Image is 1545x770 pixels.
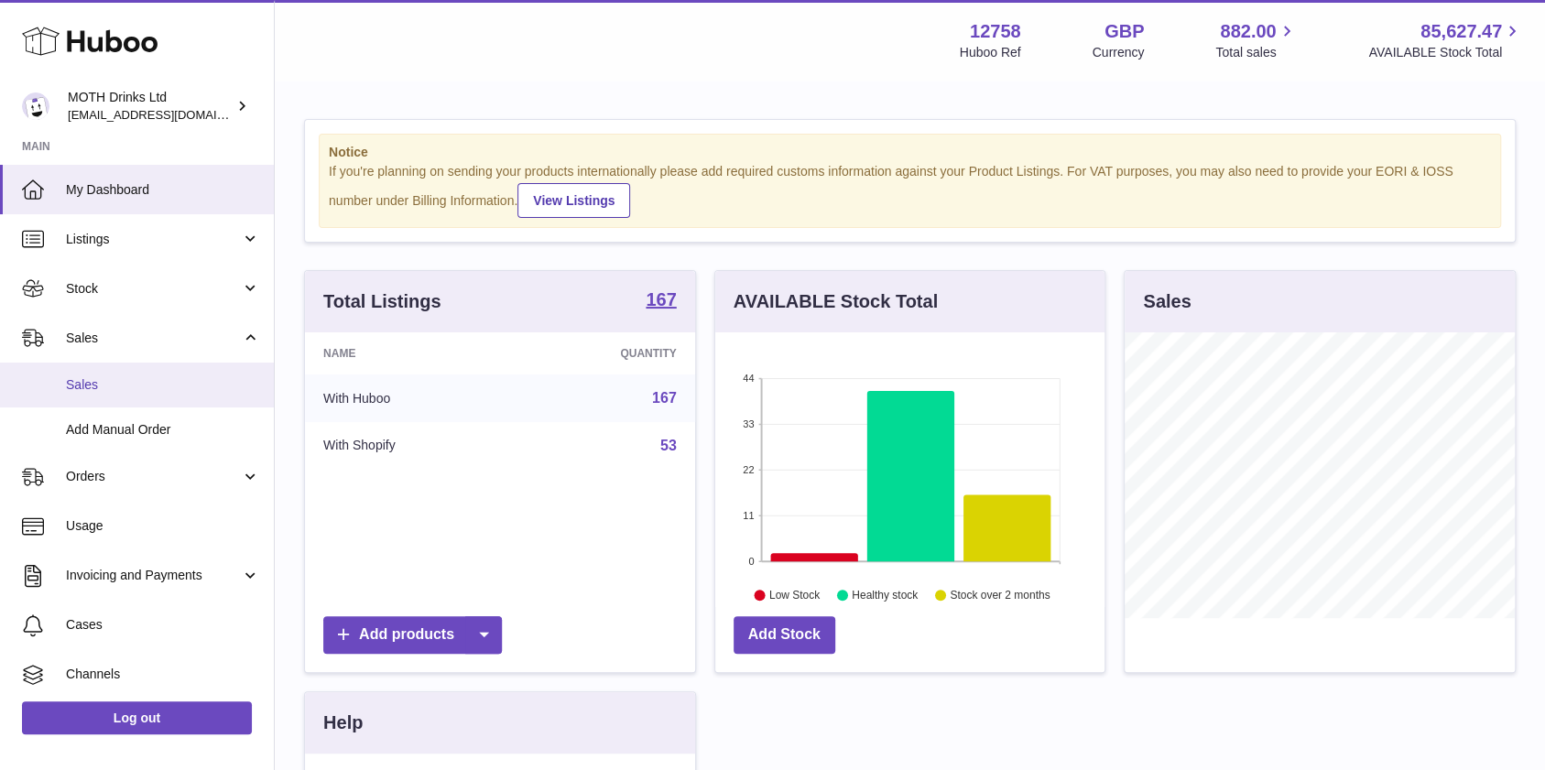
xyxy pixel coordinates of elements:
span: Add Manual Order [66,421,260,439]
span: My Dashboard [66,181,260,199]
div: Currency [1093,44,1145,61]
span: Usage [66,517,260,535]
span: Listings [66,231,241,248]
td: With Shopify [305,422,516,470]
div: MOTH Drinks Ltd [68,89,233,124]
h3: Total Listings [323,289,441,314]
th: Name [305,332,516,374]
span: 85,627.47 [1420,19,1502,44]
text: 0 [748,556,754,567]
span: [EMAIL_ADDRESS][DOMAIN_NAME] [68,107,269,122]
text: 33 [743,418,754,429]
strong: 12758 [970,19,1021,44]
span: AVAILABLE Stock Total [1368,44,1523,61]
a: 882.00 Total sales [1215,19,1297,61]
text: Low Stock [769,589,821,602]
h3: Sales [1143,289,1191,314]
span: Cases [66,616,260,634]
a: Add Stock [734,616,835,654]
h3: AVAILABLE Stock Total [734,289,938,314]
img: orders@mothdrinks.com [22,92,49,120]
div: If you're planning on sending your products internationally please add required customs informati... [329,163,1491,218]
a: 167 [652,390,677,406]
h3: Help [323,710,363,735]
th: Quantity [516,332,695,374]
a: 53 [660,438,677,453]
text: 22 [743,464,754,475]
text: 11 [743,510,754,521]
text: 44 [743,373,754,384]
span: Invoicing and Payments [66,567,241,584]
a: View Listings [517,183,630,218]
a: 85,627.47 AVAILABLE Stock Total [1368,19,1523,61]
span: Stock [66,280,241,298]
strong: Notice [329,144,1491,161]
a: Log out [22,701,252,734]
a: 167 [646,290,676,312]
span: Total sales [1215,44,1297,61]
div: Huboo Ref [960,44,1021,61]
span: 882.00 [1220,19,1276,44]
a: Add products [323,616,502,654]
strong: GBP [1104,19,1144,44]
span: Sales [66,376,260,394]
span: Orders [66,468,241,485]
text: Stock over 2 months [950,589,1050,602]
text: Healthy stock [852,589,919,602]
strong: 167 [646,290,676,309]
td: With Huboo [305,374,516,422]
span: Sales [66,330,241,347]
span: Channels [66,666,260,683]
